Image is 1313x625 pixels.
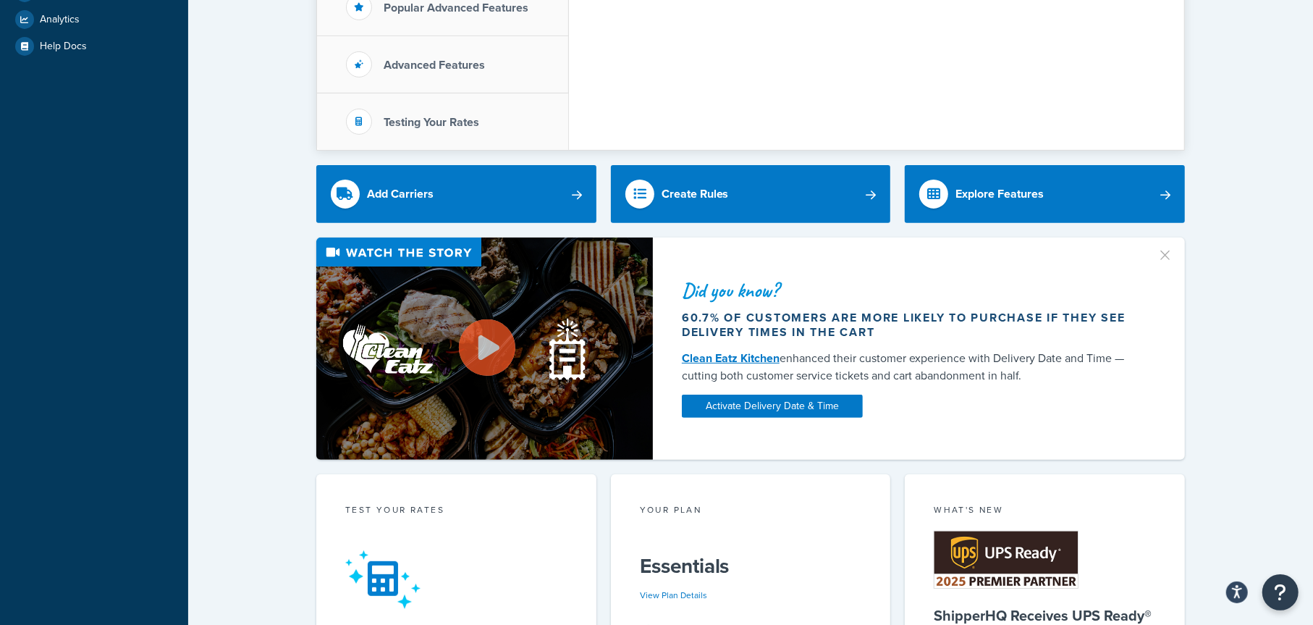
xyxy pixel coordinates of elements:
[682,311,1139,340] div: 60.7% of customers are more likely to purchase if they see delivery times in the cart
[384,116,479,129] h3: Testing Your Rates
[640,589,707,602] a: View Plan Details
[1262,574,1299,611] button: Open Resource Center
[316,165,596,223] a: Add Carriers
[345,503,567,520] div: Test your rates
[905,165,1185,223] a: Explore Features
[384,59,485,72] h3: Advanced Features
[682,350,780,366] a: Clean Eatz Kitchen
[682,395,863,418] a: Activate Delivery Date & Time
[640,555,862,578] h5: Essentials
[934,503,1156,520] div: What's New
[682,280,1139,301] div: Did you know?
[316,238,653,460] img: Video thumbnail
[367,184,434,204] div: Add Carriers
[384,1,528,14] h3: Popular Advanced Features
[40,14,80,26] span: Analytics
[11,33,177,59] a: Help Docs
[640,503,862,520] div: Your Plan
[682,350,1139,385] div: enhanced their customer experience with Delivery Date and Time — cutting both customer service ti...
[11,7,177,33] a: Analytics
[611,165,891,223] a: Create Rules
[955,184,1044,204] div: Explore Features
[40,41,87,53] span: Help Docs
[662,184,729,204] div: Create Rules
